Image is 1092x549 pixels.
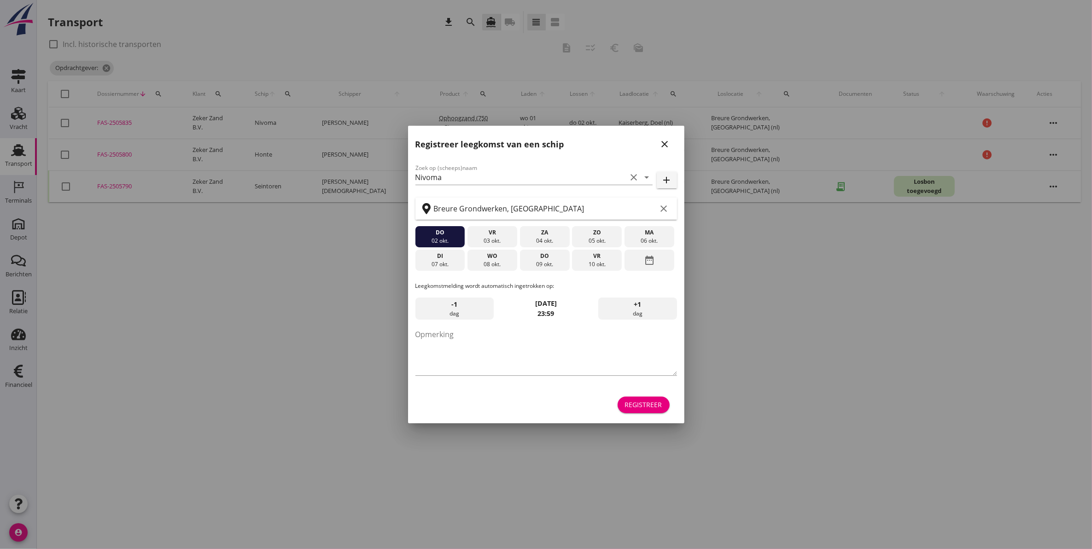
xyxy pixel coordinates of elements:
div: vr [574,252,619,260]
i: close [660,139,671,150]
div: 09 okt. [522,260,567,269]
div: zo [574,228,619,237]
div: 08 okt. [470,260,515,269]
div: 05 okt. [574,237,619,245]
div: wo [470,252,515,260]
div: ma [627,228,672,237]
div: do [417,228,462,237]
h2: Registreer leegkomst van een schip [415,138,564,151]
input: Zoek op terminal of plaats [434,201,657,216]
input: Zoek op (scheeps)naam [415,170,627,185]
span: +1 [634,299,641,310]
div: vr [470,228,515,237]
textarea: Opmerking [415,327,677,375]
div: 03 okt. [470,237,515,245]
i: clear [629,172,640,183]
div: 02 okt. [417,237,462,245]
strong: 23:59 [538,309,555,318]
span: -1 [451,299,457,310]
i: add [661,175,672,186]
div: 04 okt. [522,237,567,245]
div: dag [415,298,494,320]
div: Registreer [625,400,662,409]
i: clear [659,203,670,214]
button: Registreer [618,397,670,413]
div: di [417,252,462,260]
i: date_range [644,252,655,269]
strong: [DATE] [535,299,557,308]
p: Leegkomstmelding wordt automatisch ingetrokken op: [415,282,677,290]
div: dag [598,298,677,320]
div: za [522,228,567,237]
div: 07 okt. [417,260,462,269]
i: arrow_drop_down [642,172,653,183]
div: 06 okt. [627,237,672,245]
div: do [522,252,567,260]
div: 10 okt. [574,260,619,269]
